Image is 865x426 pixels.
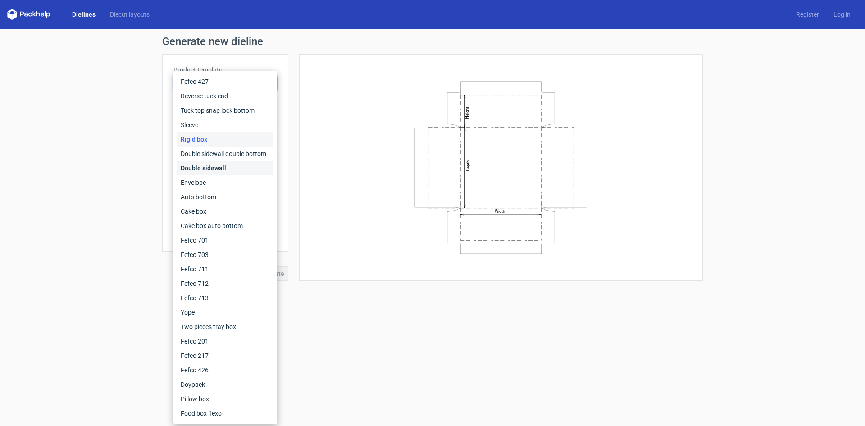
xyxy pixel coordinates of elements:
[177,334,273,348] div: Fefco 201
[177,276,273,291] div: Fefco 712
[173,65,277,74] label: Product template
[177,74,273,89] div: Fefco 427
[65,10,103,19] a: Dielines
[177,147,273,161] div: Double sidewall double bottom
[177,262,273,276] div: Fefco 711
[177,406,273,421] div: Food box flexo
[464,106,469,119] text: Height
[495,209,505,214] text: Width
[177,377,273,392] div: Doypack
[177,392,273,406] div: Pillow box
[103,10,157,19] a: Diecut layouts
[177,247,273,262] div: Fefco 703
[177,161,273,175] div: Double sidewall
[177,190,273,204] div: Auto bottom
[177,132,273,147] div: Rigid box
[177,233,273,247] div: Fefco 701
[789,10,826,19] a: Register
[177,103,273,118] div: Tuck top snap lock bottom
[177,348,273,363] div: Fefco 217
[177,320,273,334] div: Two pieces tray box
[177,89,273,103] div: Reverse tuck end
[177,305,273,320] div: Yope
[177,175,273,190] div: Envelope
[177,291,273,305] div: Fefco 713
[826,10,858,19] a: Log in
[465,160,470,171] text: Depth
[177,363,273,377] div: Fefco 426
[177,219,273,233] div: Cake box auto bottom
[162,36,703,47] h1: Generate new dieline
[177,118,273,132] div: Sleeve
[177,204,273,219] div: Cake box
